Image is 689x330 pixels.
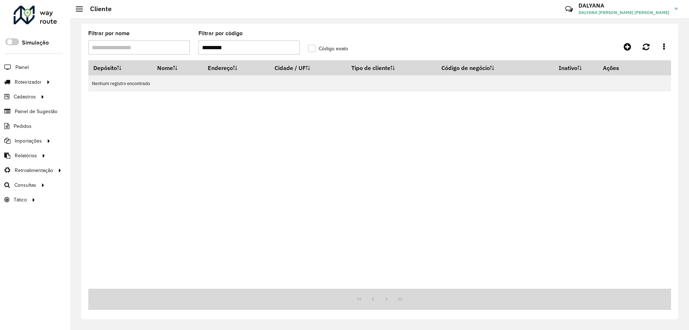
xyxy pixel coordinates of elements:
span: Consultas [14,181,36,189]
th: Nome [152,60,203,75]
span: Importações [15,137,42,145]
span: Painel [15,64,29,71]
span: Pedidos [14,122,32,130]
label: Simulação [22,38,49,47]
h3: DALYANA [578,2,669,9]
th: Ações [598,60,641,75]
th: Tipo de cliente [346,60,436,75]
span: DALYANA [PERSON_NAME] [PERSON_NAME] [578,9,669,16]
th: Depósito [88,60,152,75]
th: Cidade / UF [269,60,346,75]
label: Filtrar por nome [88,29,130,38]
span: Retroalimentação [15,167,53,174]
span: Relatórios [15,152,37,159]
a: Contato Rápido [561,1,577,17]
label: Código exato [308,45,348,52]
h2: Cliente [83,5,112,13]
td: Nenhum registro encontrado [88,75,671,92]
th: Endereço [203,60,269,75]
span: Cadastros [14,93,36,101]
th: Código de negócio [436,60,542,75]
th: Inativo [543,60,598,75]
span: Tático [14,196,27,204]
span: Painel de Sugestão [15,108,57,115]
label: Filtrar por código [198,29,243,38]
span: Roteirizador [15,78,42,86]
